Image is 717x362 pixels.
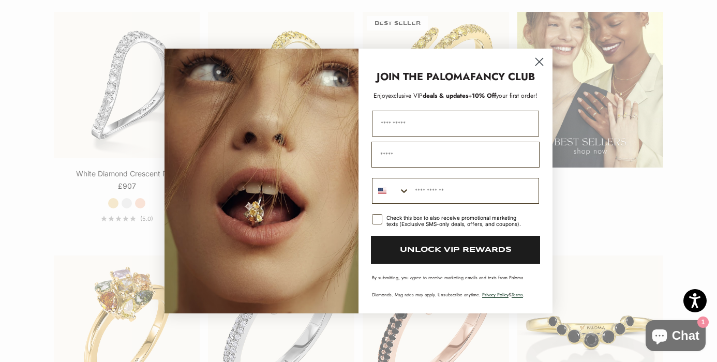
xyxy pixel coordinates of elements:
img: Loading... [165,49,358,313]
strong: JOIN THE PALOMA [377,69,470,84]
input: Phone Number [410,178,539,203]
span: + your first order! [468,91,537,100]
span: exclusive VIP [388,91,423,100]
button: Search Countries [372,178,410,203]
input: Email [371,142,540,168]
input: First Name [372,111,539,137]
p: By submitting, you agree to receive marketing emails and texts from Paloma Diamonds. Msg rates ma... [372,274,539,298]
img: United States [378,187,386,195]
a: Terms [512,291,523,298]
span: deals & updates [388,91,468,100]
strong: FANCY CLUB [470,69,535,84]
button: UNLOCK VIP REWARDS [371,236,540,264]
div: Check this box to also receive promotional marketing texts (Exclusive SMS-only deals, offers, and... [386,215,527,227]
span: 10% Off [472,91,496,100]
span: Enjoy [374,91,388,100]
span: & . [482,291,525,298]
button: Close dialog [530,53,548,71]
a: Privacy Policy [482,291,509,298]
